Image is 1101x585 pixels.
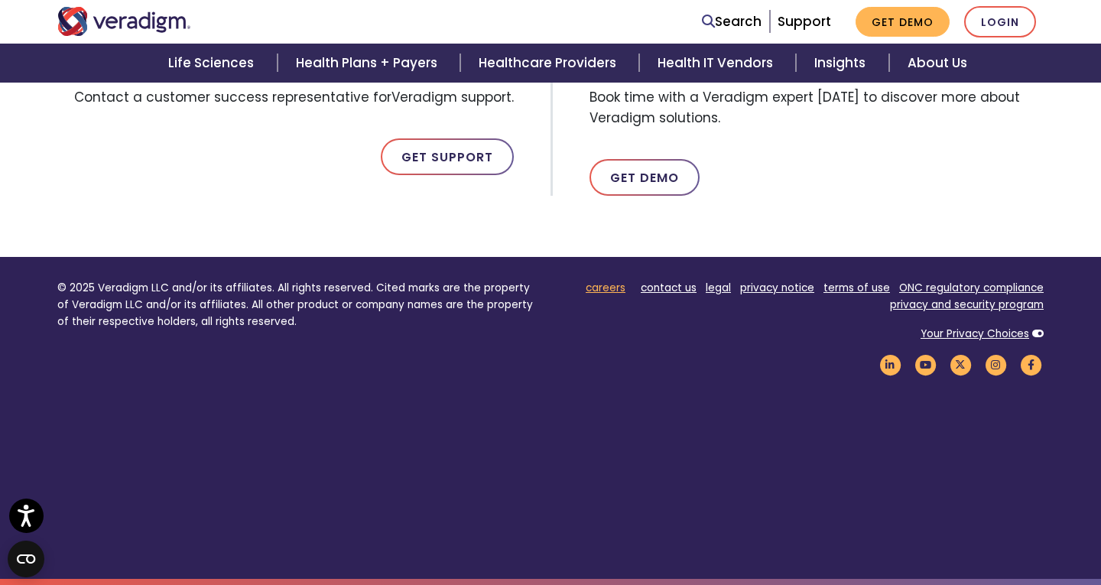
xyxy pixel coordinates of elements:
[150,44,277,83] a: Life Sciences
[460,44,639,83] a: Healthcare Providers
[706,281,731,295] a: legal
[639,44,796,83] a: Health IT Vendors
[947,357,973,372] a: Veradigm Twitter Link
[589,39,1044,135] span: Are you looking to learn more about our solutions? Book time with a Veradigm expert [DATE] to dis...
[740,281,814,295] a: privacy notice
[856,7,950,37] a: Get Demo
[807,490,1083,567] iframe: Drift Chat Widget
[8,541,44,577] button: Open CMP widget
[1018,357,1044,372] a: Veradigm Facebook Link
[391,88,514,106] span: Veradigm support.
[964,6,1036,37] a: Login
[899,281,1044,295] a: ONC regulatory compliance
[381,138,514,175] a: Get Support
[641,281,697,295] a: contact us
[921,327,1029,341] a: Your Privacy Choices
[982,357,1008,372] a: Veradigm Instagram Link
[57,7,191,36] img: Veradigm logo
[796,44,888,83] a: Insights
[889,44,986,83] a: About Us
[912,357,938,372] a: Veradigm YouTube Link
[586,281,625,295] a: careers
[890,297,1044,312] a: privacy and security program
[877,357,903,372] a: Veradigm LinkedIn Link
[823,281,890,295] a: terms of use
[589,159,700,196] a: Get Demo
[778,12,831,31] a: Support
[702,11,762,32] a: Search
[278,44,460,83] a: Health Plans + Payers
[57,280,539,330] p: © 2025 Veradigm LLC and/or its affiliates. All rights reserved. Cited marks are the property of V...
